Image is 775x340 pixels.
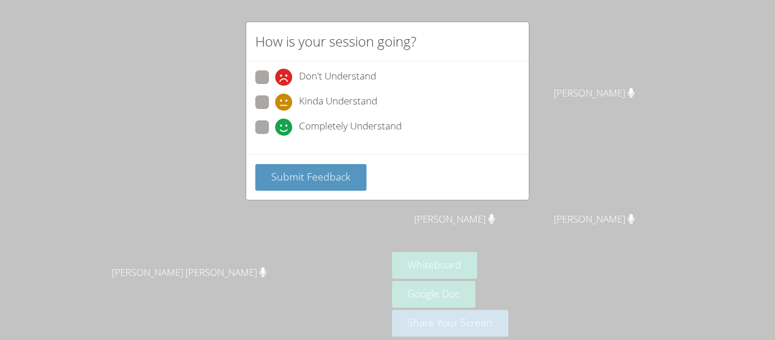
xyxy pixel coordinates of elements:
span: Submit Feedback [271,170,351,183]
h2: How is your session going? [255,31,416,52]
button: Submit Feedback [255,164,367,191]
span: Don't Understand [299,69,376,86]
span: Kinda Understand [299,94,377,111]
span: Completely Understand [299,119,402,136]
